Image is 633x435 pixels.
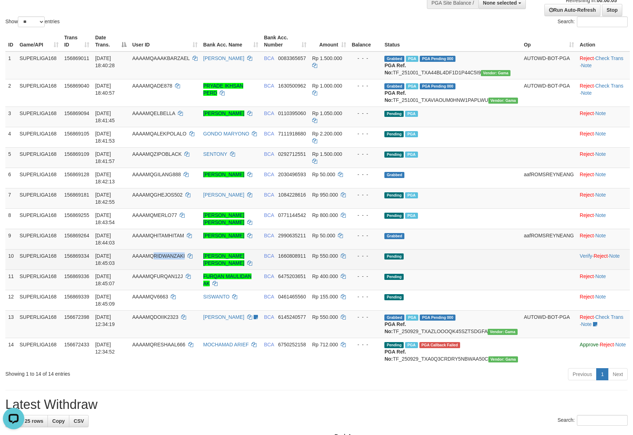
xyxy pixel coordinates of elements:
[577,229,630,249] td: ·
[420,56,455,62] span: PGA Pending
[312,83,342,89] span: Rp 1.000.000
[132,253,185,259] span: AAAAMQRIDWANZAKI
[203,273,251,286] a: FURQAN MAULIDAN AK
[5,367,258,377] div: Showing 1 to 14 of 14 entries
[95,192,115,205] span: [DATE] 18:42:55
[309,31,349,51] th: Amount: activate to sort column ascending
[17,188,61,208] td: SUPERLIGA168
[384,90,406,103] b: PGA Ref. No:
[580,233,594,238] a: Reject
[488,329,518,335] span: Vendor URL: https://trx31.1velocity.biz
[615,342,626,347] a: Note
[64,273,89,279] span: 156869336
[581,90,592,96] a: Note
[577,31,630,51] th: Action
[17,338,61,365] td: SUPERLIGA168
[203,253,244,266] a: [PERSON_NAME] [PERSON_NAME]
[595,131,606,137] a: Note
[17,79,61,107] td: SUPERLIGA168
[382,310,521,338] td: TF_250929_TXAZLOOOQK45SZTSDGFA
[580,110,594,116] a: Reject
[203,233,244,238] a: [PERSON_NAME]
[5,79,17,107] td: 2
[64,131,89,137] span: 156869105
[5,290,17,310] td: 12
[595,83,623,89] a: Check Trans
[64,253,89,259] span: 156869334
[352,82,379,89] div: - - -
[264,83,274,89] span: BCA
[278,294,306,300] span: Copy 0461465560 to clipboard
[264,172,274,177] span: BCA
[278,151,306,157] span: Copy 0292712551 to clipboard
[577,249,630,270] td: · ·
[3,3,24,24] button: Open LiveChat chat widget
[580,151,594,157] a: Reject
[577,79,630,107] td: · ·
[64,342,89,347] span: 156672433
[580,273,594,279] a: Reject
[95,233,115,246] span: [DATE] 18:44:03
[5,229,17,249] td: 9
[95,294,115,307] span: [DATE] 18:45:09
[580,253,592,259] a: Verify
[17,229,61,249] td: SUPERLIGA168
[74,418,84,424] span: CSV
[64,192,89,198] span: 156869181
[580,192,594,198] a: Reject
[420,315,455,321] span: PGA Pending
[558,415,628,426] label: Search:
[312,212,338,218] span: Rp 800.000
[382,51,521,79] td: TF_251001_TXA44BL4DF1D1P44C5I9
[95,342,115,355] span: [DATE] 12:34:52
[384,253,404,259] span: Pending
[264,212,274,218] span: BCA
[577,310,630,338] td: · ·
[17,310,61,338] td: SUPERLIGA168
[264,314,274,320] span: BCA
[577,270,630,290] td: ·
[352,110,379,117] div: - - -
[95,172,115,184] span: [DATE] 18:42:13
[64,212,89,218] span: 156869255
[312,55,342,61] span: Rp 1.500.000
[384,274,404,280] span: Pending
[521,51,577,79] td: AUTOWD-BOT-PGA
[384,233,404,239] span: Grabbed
[384,315,404,321] span: Grabbed
[132,151,181,157] span: AAAAMQZIPOBLACK
[602,4,622,16] a: Stop
[48,415,69,427] a: Copy
[384,56,404,62] span: Grabbed
[595,314,623,320] a: Check Trans
[608,368,628,380] a: Next
[203,83,243,96] a: PRYADE IKHSAN PERD
[95,253,115,266] span: [DATE] 18:45:03
[406,56,418,62] span: Marked by aafsoycanthlai
[580,172,594,177] a: Reject
[61,31,93,51] th: Trans ID: activate to sort column ascending
[64,55,89,61] span: 156869011
[278,55,306,61] span: Copy 0083365657 to clipboard
[203,151,227,157] a: SENTONY
[64,233,89,238] span: 156869264
[95,273,115,286] span: [DATE] 18:45:07
[352,130,379,137] div: - - -
[203,294,230,300] a: SISWANTO
[312,192,338,198] span: Rp 950.000
[264,192,274,198] span: BCA
[384,294,404,300] span: Pending
[203,314,244,320] a: [PERSON_NAME]
[17,290,61,310] td: SUPERLIGA168
[264,110,274,116] span: BCA
[203,342,249,347] a: MOCHAMAD ARIEF
[382,338,521,365] td: TF_250929_TXA0Q3CRDRY5NBWAA50C
[595,294,606,300] a: Note
[352,150,379,158] div: - - -
[5,107,17,127] td: 3
[595,151,606,157] a: Note
[95,314,115,327] span: [DATE] 12:34:19
[352,273,379,280] div: - - -
[17,270,61,290] td: SUPERLIGA168
[384,63,406,75] b: PGA Ref. No:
